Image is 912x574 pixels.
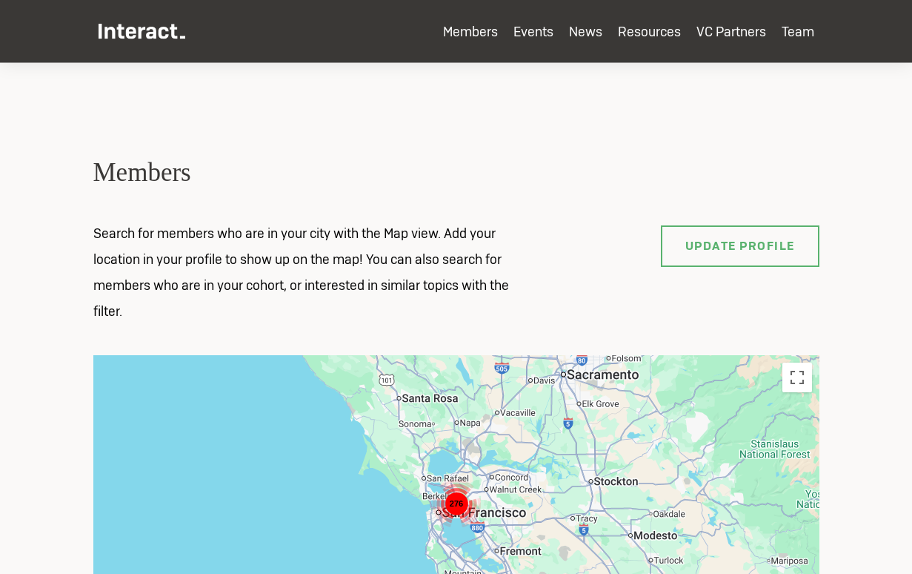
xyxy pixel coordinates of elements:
[78,220,545,324] p: Search for members who are in your city with the Map view. Add your location in your profile to s...
[618,23,681,40] a: Resources
[661,225,819,267] a: Update Profile
[99,24,186,39] img: Interact Logo
[93,156,819,191] h2: Members
[696,23,766,40] a: VC Partners
[513,23,553,40] a: Events
[443,23,498,40] a: Members
[432,479,481,528] div: 276
[782,23,814,40] a: Team
[569,23,602,40] a: News
[782,363,812,392] button: Toggle fullscreen view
